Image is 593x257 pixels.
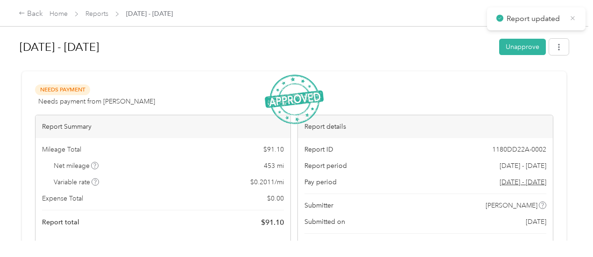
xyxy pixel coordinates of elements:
a: Home [49,10,68,18]
iframe: Everlance-gr Chat Button Frame [541,205,593,257]
span: $ 0.00 [267,194,284,203]
p: Report updated [507,13,563,25]
span: Mileage Total [42,145,81,154]
span: Needs payment from [PERSON_NAME] [38,97,155,106]
span: [PERSON_NAME] [486,201,537,210]
span: Report total [42,217,79,227]
div: Report Summary [35,115,290,138]
span: Report ID [304,145,333,154]
span: $ 0.2011 / mi [250,177,284,187]
span: [DATE] - [DATE] [500,161,546,171]
span: You [534,240,545,250]
span: $ 91.10 [261,217,284,228]
span: Pay period [304,177,337,187]
a: Reports [85,10,108,18]
span: Report period [304,161,347,171]
h1: Sep 1 - 30, 2025 [20,36,493,58]
span: Submitter [304,201,333,210]
div: Back [19,8,43,20]
span: Net mileage [54,161,99,171]
button: Unapprove [499,39,546,55]
span: Go to pay period [500,177,546,187]
span: 453 mi [264,161,284,171]
div: Report details [298,115,553,138]
img: ApprovedStamp [265,75,324,125]
span: Approvers [304,240,336,250]
span: Expense Total [42,194,83,203]
span: [DATE] [526,217,546,227]
span: Needs Payment [35,84,90,95]
span: Submitted on [304,217,345,227]
span: 1180DD22A-0002 [492,145,546,154]
span: [DATE] - [DATE] [126,9,173,19]
span: $ 91.10 [263,145,284,154]
span: Variable rate [54,177,99,187]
